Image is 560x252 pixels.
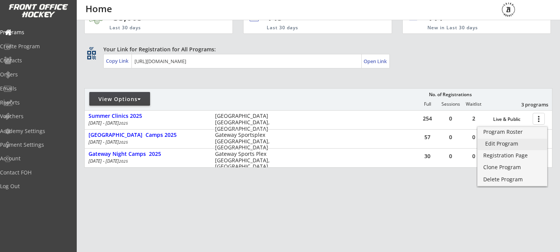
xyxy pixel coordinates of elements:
div: 57 [416,135,439,140]
em: 2025 [119,139,128,145]
div: Copy Link [106,57,130,64]
div: Open Link [364,58,388,65]
div: 0 [439,116,462,121]
div: Registration Page [483,153,541,158]
div: 0 [439,135,462,140]
div: Edit Program [485,141,539,146]
em: 2025 [119,120,128,126]
div: 254 [416,116,439,121]
div: Full [416,101,439,107]
div: Your Link for Registration for All Programs: [103,46,529,53]
div: [DATE] - [DATE] [89,121,205,125]
a: Program Roster [478,127,547,138]
div: Gateway Sports Plex [GEOGRAPHIC_DATA], [GEOGRAPHIC_DATA] [215,151,275,170]
div: [DATE] - [DATE] [89,159,205,163]
div: Last 30 days [109,25,197,31]
div: Delete Program [483,177,541,182]
div: Program Roster [483,129,541,135]
div: No. of Registrations [427,92,474,97]
a: Edit Program [478,139,547,150]
div: Clone Program [483,165,541,170]
div: Waitlist [462,101,485,107]
div: View Options [89,95,150,103]
div: [GEOGRAPHIC_DATA] [GEOGRAPHIC_DATA], [GEOGRAPHIC_DATA] [215,113,275,132]
div: Sessions [439,101,462,107]
div: 30 [416,154,439,159]
div: Summer Clinics 2025 [89,113,207,119]
div: qr [87,46,96,51]
div: Live & Public [493,117,529,122]
div: New in Last 30 days [427,25,515,31]
div: 0 [462,154,485,159]
div: [DATE] - [DATE] [89,140,205,144]
a: Registration Page [478,151,547,162]
button: more_vert [533,113,545,125]
div: [GEOGRAPHIC_DATA] Camps 2025 [89,132,207,138]
div: 2 [462,116,485,121]
div: Gateway Sportsplex [GEOGRAPHIC_DATA], [GEOGRAPHIC_DATA] [215,132,275,151]
div: Last 30 days [267,25,360,31]
div: 0 [439,154,462,159]
div: 3 programs [509,101,548,108]
button: qr_code [86,49,97,61]
div: 0 [462,135,485,140]
a: Open Link [364,56,388,67]
em: 2025 [119,158,128,164]
div: Gateway Night Camps 2025 [89,151,207,157]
